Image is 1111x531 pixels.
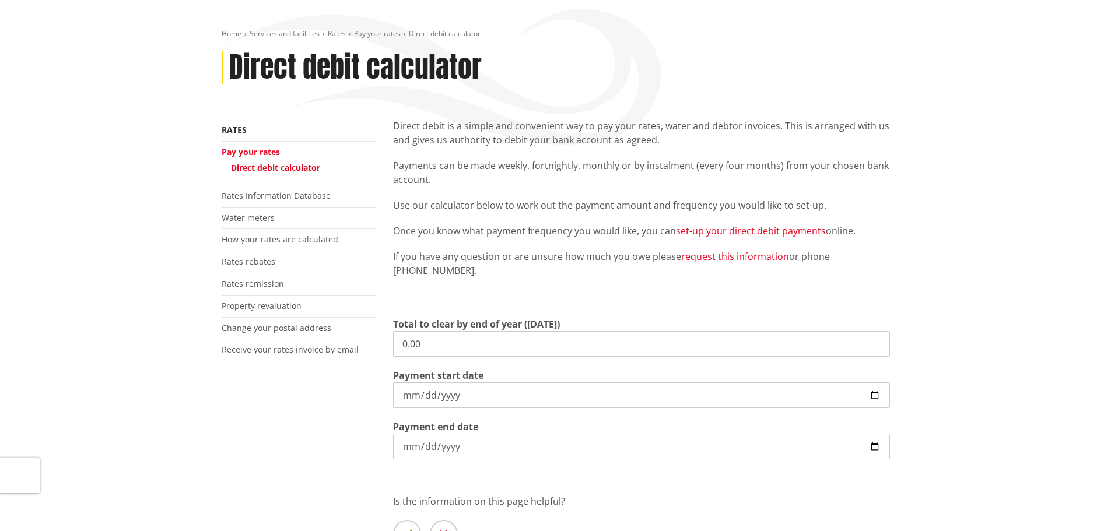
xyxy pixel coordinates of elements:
[222,256,275,267] a: Rates rebates
[393,159,890,187] p: Payments can be made weekly, fortnightly, monthly or by instalment (every four months) from your ...
[250,29,320,38] a: Services and facilities
[393,494,890,508] p: Is the information on this page helpful?
[393,420,478,434] label: Payment end date
[393,317,560,331] label: Total to clear by end of year ([DATE])
[393,368,483,382] label: Payment start date
[222,300,302,311] a: Property revaluation
[393,119,890,147] p: Direct debit is a simple and convenient way to pay your rates, water and debtor invoices. This is...
[222,234,338,245] a: How your rates are calculated
[222,212,275,223] a: Water meters
[393,224,890,238] p: Once you know what payment frequency you would like, you can online.
[229,51,482,85] h1: Direct debit calculator
[393,198,890,212] p: Use our calculator below to work out the payment amount and frequency you would like to set-up.
[1057,482,1099,524] iframe: Messenger Launcher
[222,146,280,157] a: Pay your rates
[222,29,241,38] a: Home
[222,190,331,201] a: Rates Information Database
[409,29,481,38] span: Direct debit calculator
[681,250,789,263] a: request this information
[676,224,826,237] a: set-up your direct debit payments
[393,249,890,277] p: If you have any question or are unsure how much you owe please or phone [PHONE_NUMBER].
[222,29,890,39] nav: breadcrumb
[222,322,331,333] a: Change your postal address
[354,29,401,38] a: Pay your rates
[222,278,284,289] a: Rates remission
[222,124,247,135] a: Rates
[222,344,359,355] a: Receive your rates invoice by email
[328,29,346,38] a: Rates
[231,162,320,173] a: Direct debit calculator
